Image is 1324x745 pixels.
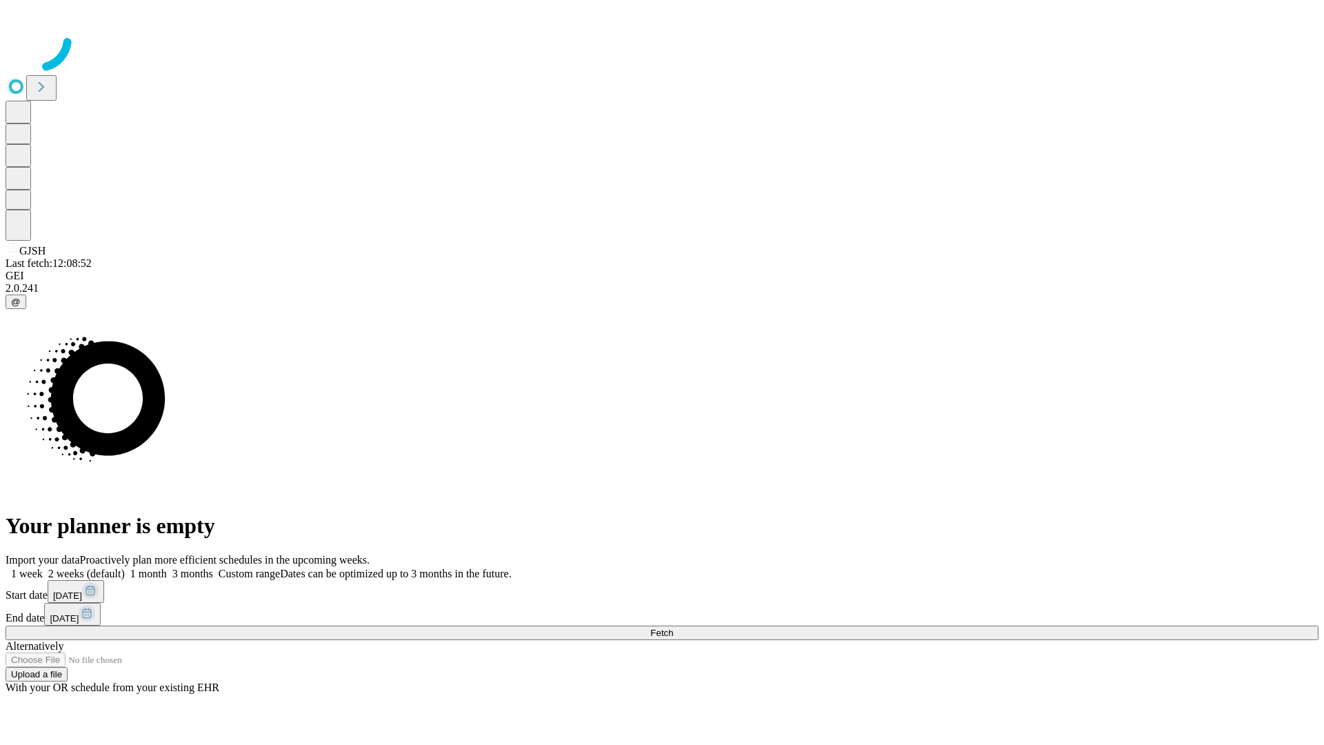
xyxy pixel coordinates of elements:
[6,682,219,693] span: With your OR schedule from your existing EHR
[6,257,92,269] span: Last fetch: 12:08:52
[11,568,43,579] span: 1 week
[6,554,80,566] span: Import your data
[6,580,1318,603] div: Start date
[219,568,280,579] span: Custom range
[50,613,79,624] span: [DATE]
[650,628,673,638] span: Fetch
[130,568,167,579] span: 1 month
[6,270,1318,282] div: GEI
[80,554,370,566] span: Proactively plan more efficient schedules in the upcoming weeks.
[6,295,26,309] button: @
[44,603,101,626] button: [DATE]
[6,513,1318,539] h1: Your planner is empty
[48,580,104,603] button: [DATE]
[172,568,213,579] span: 3 months
[53,590,82,601] span: [DATE]
[48,568,125,579] span: 2 weeks (default)
[6,626,1318,640] button: Fetch
[6,603,1318,626] div: End date
[11,297,21,307] span: @
[6,640,63,652] span: Alternatively
[19,245,46,257] span: GJSH
[6,282,1318,295] div: 2.0.241
[280,568,511,579] span: Dates can be optimized up to 3 months in the future.
[6,667,68,682] button: Upload a file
